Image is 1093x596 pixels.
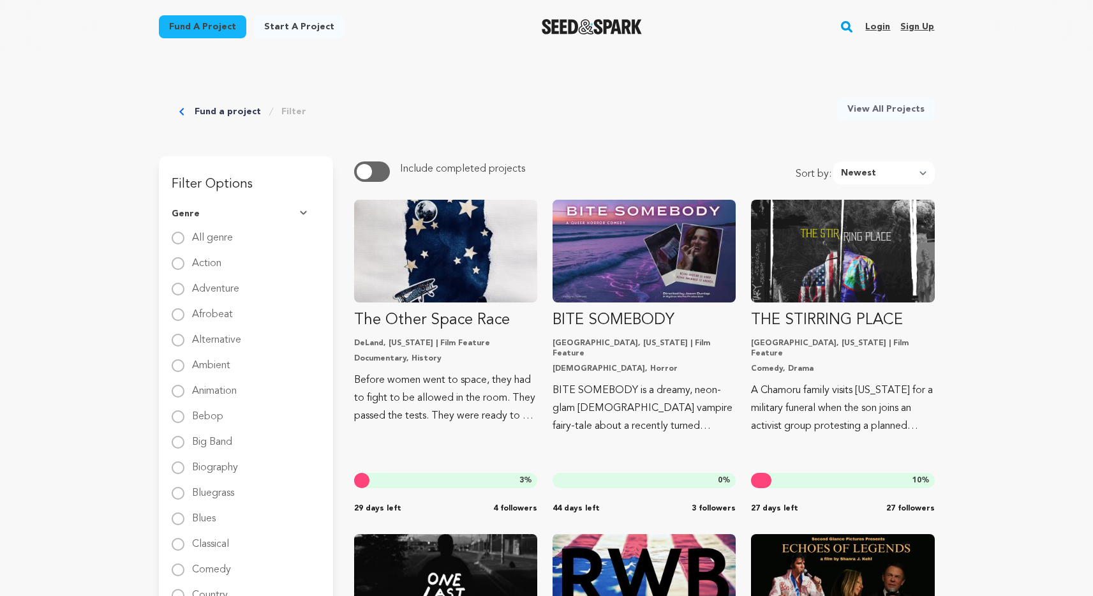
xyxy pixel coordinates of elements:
[519,477,524,484] span: 3
[172,197,320,230] button: Genre
[542,19,642,34] a: Seed&Spark Homepage
[900,17,934,37] a: Sign up
[192,503,216,524] label: Blues
[751,382,934,435] p: A Chamoru family visits [US_STATE] for a military funeral when the son joins an activist group pr...
[553,200,736,435] a: Fund BITE SOMEBODY
[354,354,537,364] p: Documentary, History
[542,19,642,34] img: Seed&Spark Logo Dark Mode
[553,310,736,331] p: BITE SOMEBODY
[354,310,537,331] p: The Other Space Race
[192,299,233,320] label: Afrobeat
[192,529,229,549] label: Classical
[192,350,230,371] label: Ambient
[837,98,935,121] a: View All Projects
[912,475,930,486] span: %
[192,478,234,498] label: Bluegrass
[354,371,537,425] p: Before women went to space, they had to fight to be allowed in the room. They passed the tests. T...
[751,338,934,359] p: [GEOGRAPHIC_DATA], [US_STATE] | Film Feature
[195,105,261,118] a: Fund a project
[493,503,537,514] span: 4 followers
[192,555,231,575] label: Comedy
[553,503,600,514] span: 44 days left
[192,401,223,422] label: Bebop
[553,338,736,359] p: [GEOGRAPHIC_DATA], [US_STATE] | Film Feature
[192,452,238,473] label: Biography
[192,325,241,345] label: Alternative
[354,338,537,348] p: DeLand, [US_STATE] | Film Feature
[751,310,934,331] p: THE STIRRING PLACE
[159,15,246,38] a: Fund a project
[912,477,921,484] span: 10
[886,503,935,514] span: 27 followers
[192,274,239,294] label: Adventure
[796,167,833,184] span: Sort by:
[192,248,221,269] label: Action
[751,364,934,374] p: Comedy, Drama
[553,382,736,435] p: BITE SOMEBODY is a dreamy, neon-glam [DEMOGRAPHIC_DATA] vampire fairy-tale about a recently turne...
[192,427,232,447] label: Big Band
[692,503,736,514] span: 3 followers
[192,376,237,396] label: Animation
[281,105,306,118] a: Filter
[751,503,798,514] span: 27 days left
[179,98,306,126] div: Breadcrumb
[354,200,537,425] a: Fund The Other Space Race
[751,200,934,435] a: Fund THE STIRRING PLACE
[519,475,532,486] span: %
[400,164,525,174] span: Include completed projects
[718,475,731,486] span: %
[172,207,200,220] span: Genre
[159,156,333,197] h3: Filter Options
[192,223,233,243] label: All genre
[354,503,401,514] span: 29 days left
[254,15,345,38] a: Start a project
[718,477,722,484] span: 0
[553,364,736,374] p: [DEMOGRAPHIC_DATA], Horror
[300,211,310,217] img: Seed&Spark Arrow Down Icon
[865,17,890,37] a: Login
